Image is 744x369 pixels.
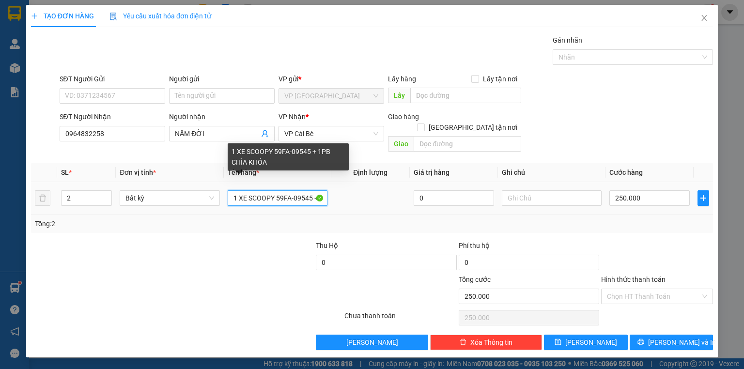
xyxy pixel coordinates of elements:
[502,190,602,206] input: Ghi Chú
[35,190,50,206] button: delete
[5,41,67,73] li: VP VP [GEOGRAPHIC_DATA]
[414,190,494,206] input: 0
[228,190,327,206] input: VD: Bàn, Ghế
[60,74,165,84] div: SĐT Người Gửi
[353,169,387,176] span: Định lượng
[120,169,156,176] span: Đơn vị tính
[553,36,582,44] label: Gán nhãn
[459,276,491,283] span: Tổng cước
[279,113,306,121] span: VP Nhận
[697,190,709,206] button: plus
[460,338,466,346] span: delete
[31,13,38,19] span: plus
[388,75,416,83] span: Lấy hàng
[61,169,69,176] span: SL
[630,335,713,350] button: printer[PERSON_NAME] và In
[601,276,666,283] label: Hình thức thanh toán
[565,337,617,348] span: [PERSON_NAME]
[470,337,512,348] span: Xóa Thông tin
[700,14,708,22] span: close
[31,12,94,20] span: TẠO ĐƠN HÀNG
[60,111,165,122] div: SĐT Người Nhận
[109,12,212,20] span: Yêu cầu xuất hóa đơn điện tử
[479,74,521,84] span: Lấy tận nơi
[261,130,269,138] span: user-add
[648,337,716,348] span: [PERSON_NAME] và In
[279,74,384,84] div: VP gửi
[388,88,410,103] span: Lấy
[169,74,275,84] div: Người gửi
[691,5,718,32] button: Close
[5,5,140,23] li: Hải Duyên
[35,218,288,229] div: Tổng: 2
[125,191,214,205] span: Bất kỳ
[459,240,599,255] div: Phí thu hộ
[414,136,521,152] input: Dọc đường
[388,113,419,121] span: Giao hàng
[169,111,275,122] div: Người nhận
[67,54,74,61] span: environment
[284,89,378,103] span: VP Sài Gòn
[316,242,338,249] span: Thu Hộ
[544,335,628,350] button: save[PERSON_NAME]
[316,335,428,350] button: [PERSON_NAME]
[109,13,117,20] img: icon
[498,163,605,182] th: Ghi chú
[430,335,542,350] button: deleteXóa Thông tin
[67,41,129,52] li: VP VP Cái Bè
[343,310,457,327] div: Chưa thanh toán
[637,338,644,346] span: printer
[698,194,709,202] span: plus
[388,136,414,152] span: Giao
[414,169,449,176] span: Giá trị hàng
[346,337,398,348] span: [PERSON_NAME]
[67,53,120,82] b: 436 [PERSON_NAME], Khu 2
[555,338,561,346] span: save
[284,126,378,141] span: VP Cái Bè
[410,88,521,103] input: Dọc đường
[425,122,521,133] span: [GEOGRAPHIC_DATA] tận nơi
[228,143,349,170] div: 1 XE SCOOPY 59FA-09545 + 1PB CHÌA KHÓA
[609,169,643,176] span: Cước hàng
